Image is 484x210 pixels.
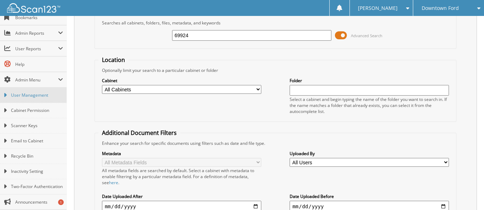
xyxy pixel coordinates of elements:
[98,67,452,73] div: Optionally limit your search to a particular cabinet or folder
[11,138,63,144] span: Email to Cabinet
[290,193,449,199] label: Date Uploaded Before
[11,107,63,114] span: Cabinet Permission
[98,129,180,137] legend: Additional Document Filters
[102,78,261,84] label: Cabinet
[11,168,63,175] span: Inactivity Setting
[15,61,63,67] span: Help
[15,30,58,36] span: Admin Reports
[11,153,63,159] span: Recycle Bin
[15,46,58,52] span: User Reports
[98,20,452,26] div: Searches all cabinets, folders, files, metadata, and keywords
[15,15,63,21] span: Bookmarks
[290,151,449,157] label: Uploaded By
[58,199,64,205] div: 1
[358,6,398,10] span: [PERSON_NAME]
[98,140,452,146] div: Enhance your search for specific documents using filters such as date and file type.
[102,168,261,186] div: All metadata fields are searched by default. Select a cabinet with metadata to enable filtering b...
[102,193,261,199] label: Date Uploaded After
[11,92,63,98] span: User Management
[15,77,58,83] span: Admin Menu
[7,3,60,13] img: scan123-logo-white.svg
[102,151,261,157] label: Metadata
[290,78,449,84] label: Folder
[98,56,129,64] legend: Location
[11,123,63,129] span: Scanner Keys
[109,180,118,186] a: here
[11,183,63,190] span: Two-Factor Authentication
[422,6,459,10] span: Downtown Ford
[351,33,382,38] span: Advanced Search
[15,199,63,205] span: Announcements
[290,96,449,114] div: Select a cabinet and begin typing the name of the folder you want to search in. If the name match...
